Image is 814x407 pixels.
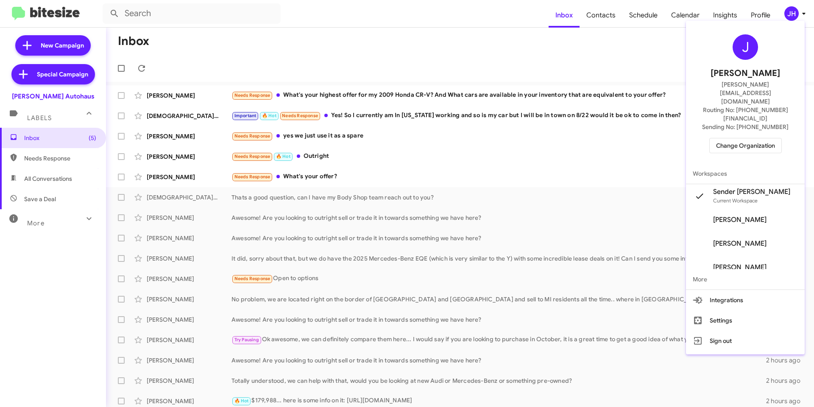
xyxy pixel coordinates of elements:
span: Change Organization [716,138,775,153]
button: Sign out [686,331,805,351]
span: [PERSON_NAME] [711,67,780,80]
span: [PERSON_NAME] [713,263,767,272]
button: Integrations [686,290,805,310]
span: Workspaces [686,163,805,184]
span: Current Workspace [713,197,758,204]
span: Sender [PERSON_NAME] [713,188,790,196]
button: Settings [686,310,805,331]
div: J [733,34,758,60]
button: Change Organization [709,138,782,153]
span: [PERSON_NAME] [713,216,767,224]
span: Routing No: [PHONE_NUMBER][FINANCIAL_ID] [696,106,794,123]
span: [PERSON_NAME] [713,239,767,248]
span: [PERSON_NAME][EMAIL_ADDRESS][DOMAIN_NAME] [696,80,794,106]
span: More [686,269,805,289]
span: Sending No: [PHONE_NUMBER] [702,123,789,131]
